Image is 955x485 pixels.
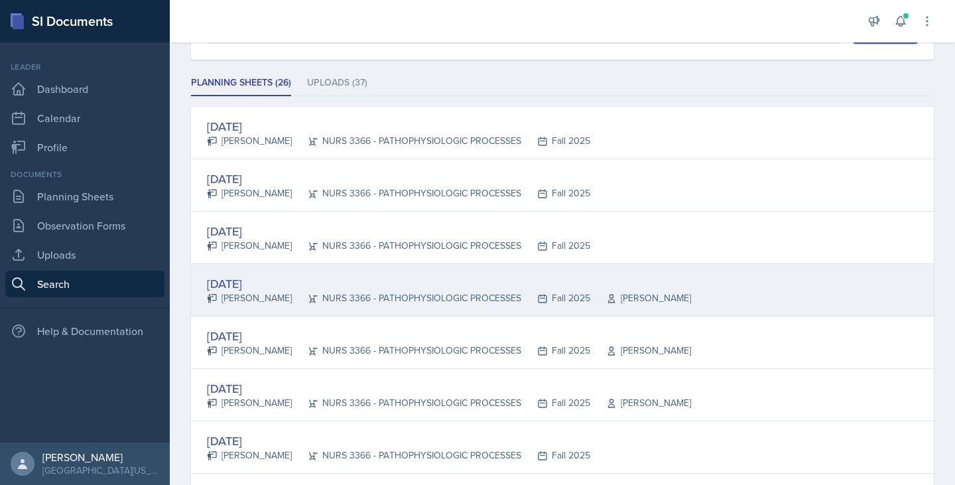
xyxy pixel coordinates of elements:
[521,396,590,410] div: Fall 2025
[207,396,292,410] div: [PERSON_NAME]
[292,239,521,253] div: NURS 3366 - PATHOPHYSIOLOGIC PROCESSES
[207,380,691,397] div: [DATE]
[207,239,292,253] div: [PERSON_NAME]
[5,61,164,73] div: Leader
[292,186,521,200] div: NURS 3366 - PATHOPHYSIOLOGIC PROCESSES
[207,327,691,345] div: [DATE]
[292,134,521,148] div: NURS 3366 - PATHOPHYSIOLOGIC PROCESSES
[307,70,367,96] li: Uploads (37)
[207,291,292,305] div: [PERSON_NAME]
[292,291,521,305] div: NURS 3366 - PATHOPHYSIOLOGIC PROCESSES
[207,222,590,240] div: [DATE]
[191,70,291,96] li: Planning Sheets (26)
[292,396,521,410] div: NURS 3366 - PATHOPHYSIOLOGIC PROCESSES
[292,449,521,462] div: NURS 3366 - PATHOPHYSIOLOGIC PROCESSES
[207,117,590,135] div: [DATE]
[207,170,590,188] div: [DATE]
[5,134,164,161] a: Profile
[5,105,164,131] a: Calendar
[521,344,590,358] div: Fall 2025
[292,344,521,358] div: NURS 3366 - PATHOPHYSIOLOGIC PROCESSES
[207,186,292,200] div: [PERSON_NAME]
[5,242,164,268] a: Uploads
[42,464,159,477] div: [GEOGRAPHIC_DATA][US_STATE]
[5,212,164,239] a: Observation Forms
[5,183,164,210] a: Planning Sheets
[521,134,590,148] div: Fall 2025
[5,271,164,297] a: Search
[207,432,590,450] div: [DATE]
[207,275,691,293] div: [DATE]
[5,318,164,344] div: Help & Documentation
[207,134,292,148] div: [PERSON_NAME]
[207,344,292,358] div: [PERSON_NAME]
[590,291,691,305] div: [PERSON_NAME]
[590,396,691,410] div: [PERSON_NAME]
[42,450,159,464] div: [PERSON_NAME]
[5,76,164,102] a: Dashboard
[521,291,590,305] div: Fall 2025
[521,239,590,253] div: Fall 2025
[521,186,590,200] div: Fall 2025
[521,449,590,462] div: Fall 2025
[207,449,292,462] div: [PERSON_NAME]
[590,344,691,358] div: [PERSON_NAME]
[5,169,164,180] div: Documents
